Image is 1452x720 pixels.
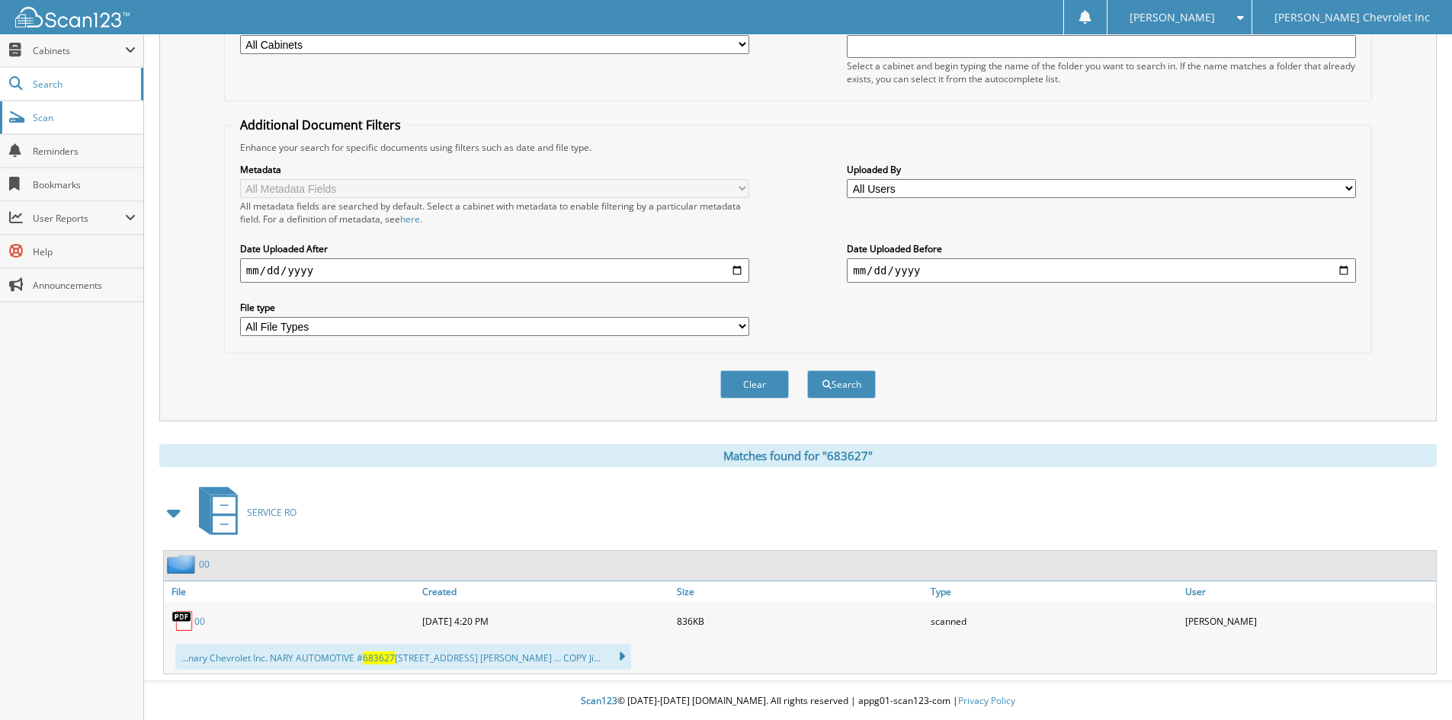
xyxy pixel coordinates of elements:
span: Scan123 [581,694,617,707]
label: Date Uploaded Before [847,242,1356,255]
div: [PERSON_NAME] [1181,606,1436,636]
label: Metadata [240,163,749,176]
img: scan123-logo-white.svg [15,7,130,27]
div: Enhance your search for specific documents using filters such as date and file type. [232,141,1364,154]
span: [PERSON_NAME] Chevrolet Inc [1274,13,1430,22]
div: 836KB [673,606,928,636]
a: 00 [199,558,210,571]
span: Bookmarks [33,178,136,191]
a: Privacy Policy [958,694,1015,707]
input: start [240,258,749,283]
div: Matches found for "683627" [159,444,1437,467]
input: end [847,258,1356,283]
div: scanned [927,606,1181,636]
a: File [164,581,418,602]
span: 683627 [363,651,395,664]
a: here [400,213,420,226]
span: Scan [33,111,136,124]
span: Help [33,245,136,258]
iframe: Chat Widget [1376,647,1452,720]
img: PDF.png [171,610,194,632]
span: Announcements [33,279,136,292]
div: [DATE] 4:20 PM [418,606,673,636]
label: Date Uploaded After [240,242,749,255]
button: Clear [720,370,789,398]
div: All metadata fields are searched by default. Select a cabinet with metadata to enable filtering b... [240,200,749,226]
button: Search [807,370,876,398]
span: Search [33,78,133,91]
div: © [DATE]-[DATE] [DOMAIN_NAME]. All rights reserved | appg01-scan123-com | [144,683,1452,720]
a: 00 [194,615,205,628]
span: SERVICE RO [247,506,296,519]
a: User [1181,581,1436,602]
legend: Additional Document Filters [232,117,409,133]
img: folder2.png [167,555,199,574]
a: SERVICE RO [190,482,296,542]
label: File type [240,301,749,314]
a: Created [418,581,673,602]
label: Uploaded By [847,163,1356,176]
div: Select a cabinet and begin typing the name of the folder you want to search in. If the name match... [847,59,1356,85]
span: User Reports [33,212,125,225]
div: ...nary Chevrolet Inc. NARY AUTOMOTIVE # [STREET_ADDRESS] [PERSON_NAME] ... COPY Ji... [175,644,631,670]
a: Size [673,581,928,602]
span: Reminders [33,145,136,158]
span: Cabinets [33,44,125,57]
a: Type [927,581,1181,602]
span: [PERSON_NAME] [1130,13,1215,22]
